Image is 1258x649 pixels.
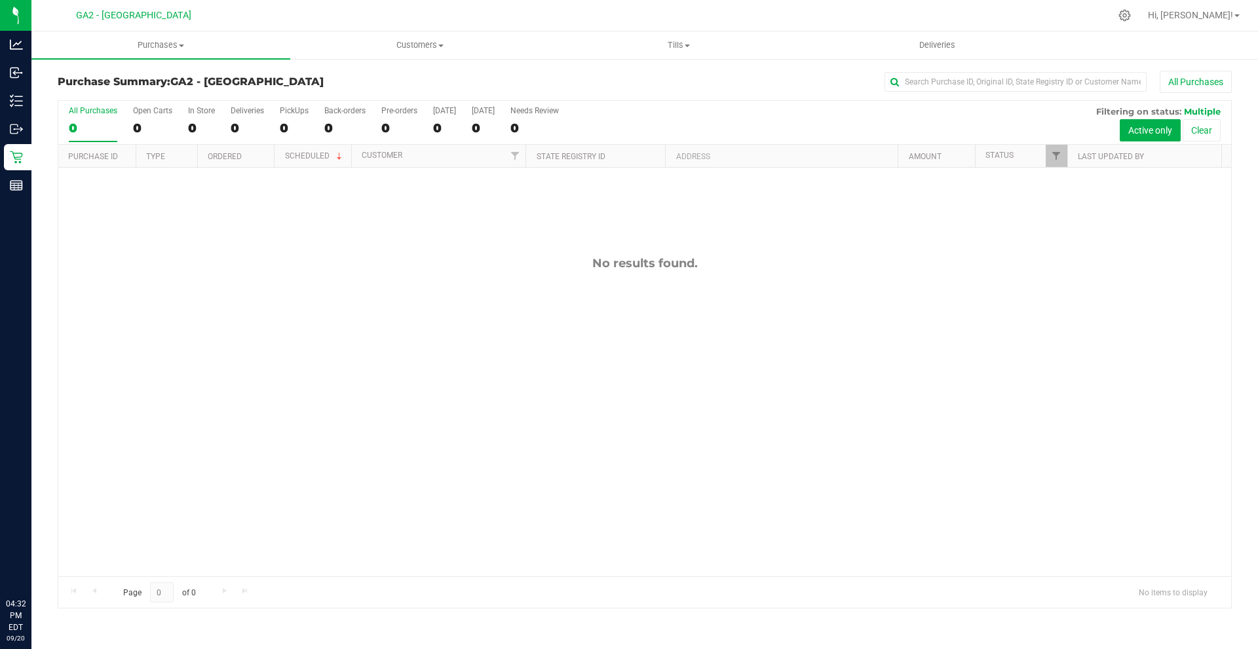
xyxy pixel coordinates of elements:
[280,106,309,115] div: PickUps
[324,106,366,115] div: Back-orders
[1120,119,1181,141] button: Active only
[112,582,206,603] span: Page of 0
[472,106,495,115] div: [DATE]
[381,106,417,115] div: Pre-orders
[10,94,23,107] inline-svg: Inventory
[291,39,548,51] span: Customers
[58,76,449,88] h3: Purchase Summary:
[550,39,807,51] span: Tills
[58,256,1231,270] div: No results found.
[1148,10,1233,20] span: Hi, [PERSON_NAME]!
[504,145,525,167] a: Filter
[146,152,165,161] a: Type
[902,39,973,51] span: Deliveries
[13,544,52,584] iframe: Resource center
[1160,71,1232,93] button: All Purchases
[885,72,1147,92] input: Search Purchase ID, Original ID, State Registry ID or Customer Name...
[188,121,215,136] div: 0
[1096,106,1181,117] span: Filtering on status:
[1184,106,1221,117] span: Multiple
[909,152,942,161] a: Amount
[433,106,456,115] div: [DATE]
[285,151,345,160] a: Scheduled
[6,633,26,643] p: 09/20
[188,106,215,115] div: In Store
[133,106,172,115] div: Open Carts
[808,31,1067,59] a: Deliveries
[510,106,559,115] div: Needs Review
[1183,119,1221,141] button: Clear
[69,106,117,115] div: All Purchases
[231,106,264,115] div: Deliveries
[510,121,559,136] div: 0
[433,121,456,136] div: 0
[665,145,898,168] th: Address
[31,31,290,59] a: Purchases
[381,121,417,136] div: 0
[133,121,172,136] div: 0
[231,121,264,136] div: 0
[10,151,23,164] inline-svg: Retail
[10,66,23,79] inline-svg: Inbound
[1116,9,1133,22] div: Manage settings
[208,152,242,161] a: Ordered
[31,39,290,51] span: Purchases
[68,152,118,161] a: Purchase ID
[549,31,808,59] a: Tills
[290,31,549,59] a: Customers
[10,179,23,192] inline-svg: Reports
[537,152,605,161] a: State Registry ID
[10,122,23,136] inline-svg: Outbound
[76,10,191,21] span: GA2 - [GEOGRAPHIC_DATA]
[1078,152,1144,161] a: Last Updated By
[10,38,23,51] inline-svg: Analytics
[170,75,324,88] span: GA2 - [GEOGRAPHIC_DATA]
[362,151,402,160] a: Customer
[6,598,26,633] p: 04:32 PM EDT
[985,151,1014,160] a: Status
[1128,582,1218,602] span: No items to display
[69,121,117,136] div: 0
[324,121,366,136] div: 0
[472,121,495,136] div: 0
[1046,145,1067,167] a: Filter
[280,121,309,136] div: 0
